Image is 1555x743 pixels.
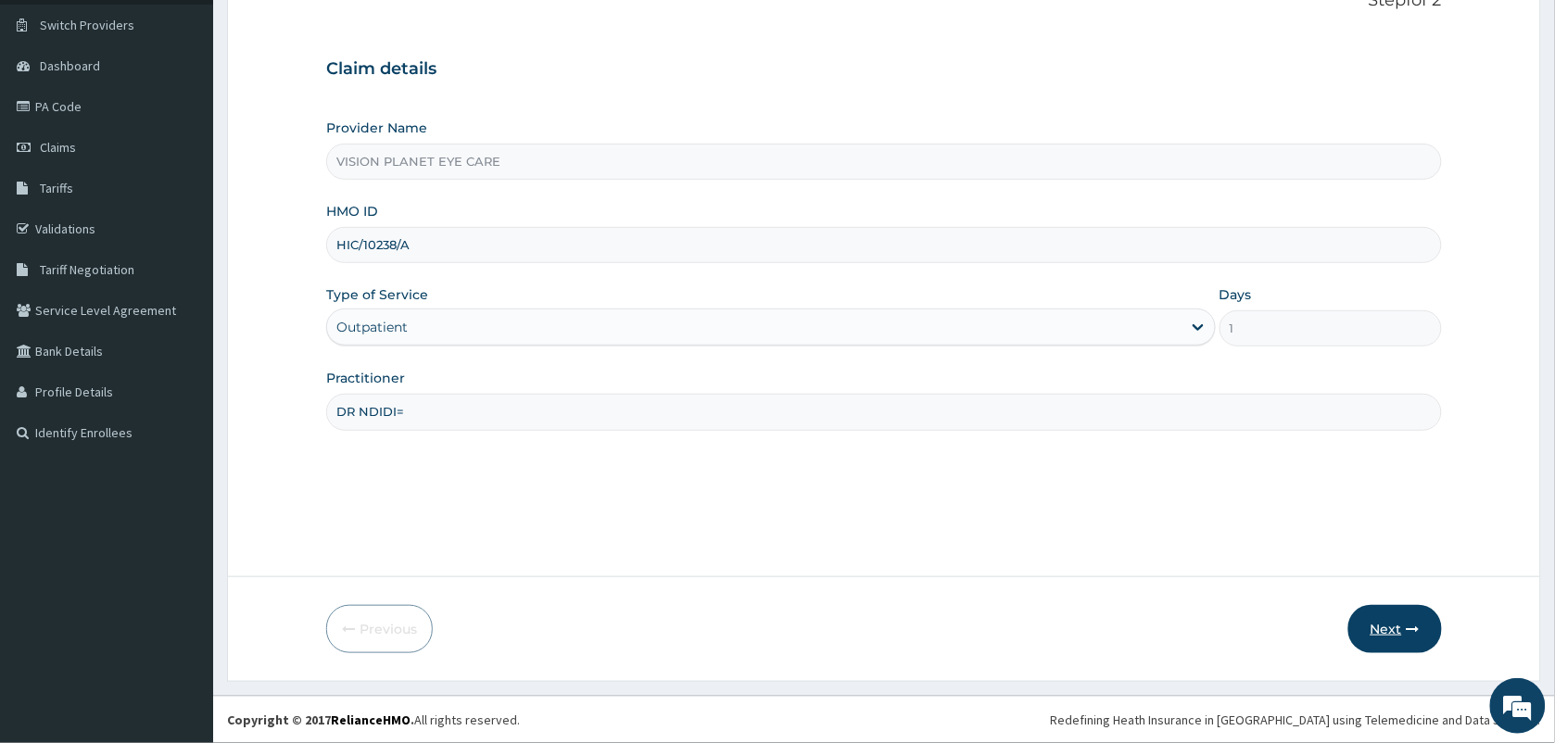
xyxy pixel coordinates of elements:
[227,712,414,728] strong: Copyright © 2017 .
[107,233,256,421] span: We're online!
[331,712,411,728] a: RelianceHMO
[336,318,408,336] div: Outpatient
[326,394,1442,430] input: Enter Name
[1348,605,1442,653] button: Next
[1051,711,1541,729] div: Redefining Heath Insurance in [GEOGRAPHIC_DATA] using Telemedicine and Data Science!
[96,104,311,128] div: Chat with us now
[326,369,405,387] label: Practitioner
[304,9,348,54] div: Minimize live chat window
[326,119,427,137] label: Provider Name
[326,285,428,304] label: Type of Service
[40,139,76,156] span: Claims
[326,227,1442,263] input: Enter HMO ID
[1220,285,1252,304] label: Days
[326,59,1442,80] h3: Claim details
[40,57,100,74] span: Dashboard
[40,17,134,33] span: Switch Providers
[326,605,433,653] button: Previous
[40,261,134,278] span: Tariff Negotiation
[9,506,353,571] textarea: Type your message and hit 'Enter'
[213,696,1555,743] footer: All rights reserved.
[326,202,378,220] label: HMO ID
[34,93,75,139] img: d_794563401_company_1708531726252_794563401
[40,180,73,196] span: Tariffs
